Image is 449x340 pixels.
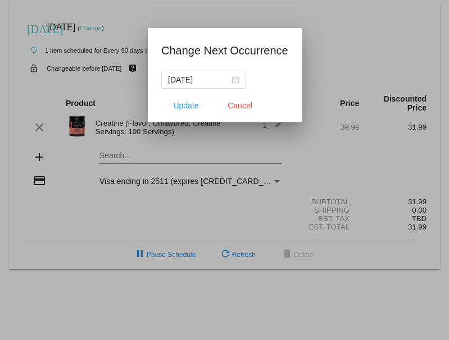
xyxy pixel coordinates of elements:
button: Close dialog [215,95,265,116]
input: Select date [168,73,229,86]
h1: Change Next Occurrence [161,42,288,59]
span: Update [173,101,198,110]
button: Update [161,95,211,116]
span: Cancel [228,101,252,110]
